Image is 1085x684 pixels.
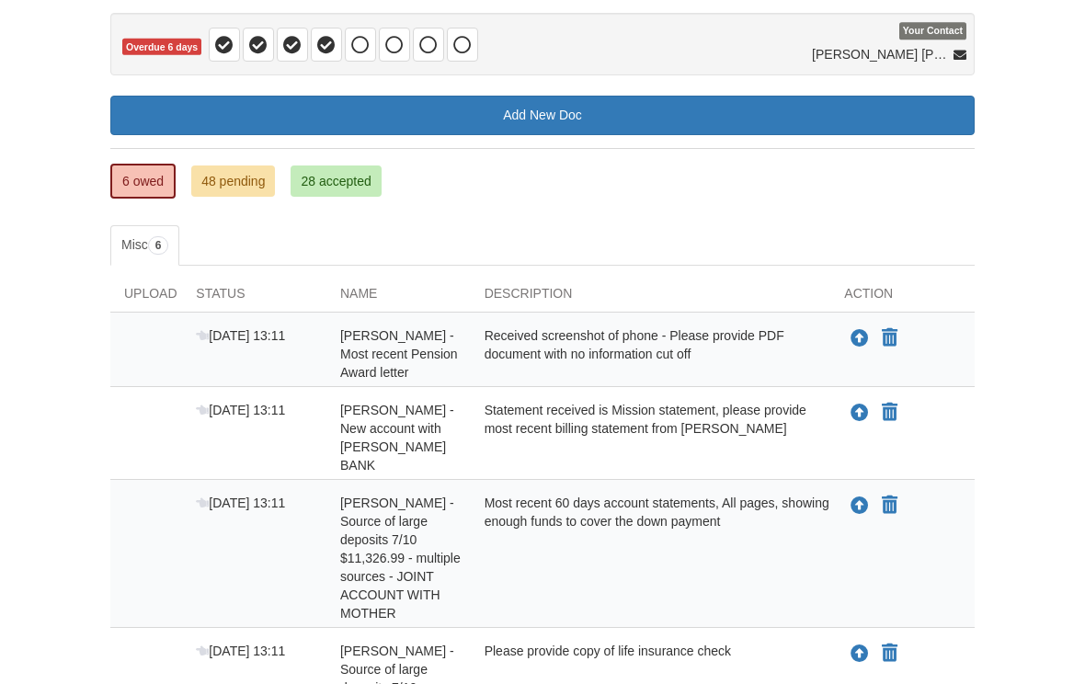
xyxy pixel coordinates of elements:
[340,329,458,381] span: [PERSON_NAME] - Most recent Pension Award letter
[812,46,950,64] span: [PERSON_NAME] [PERSON_NAME]
[471,327,831,382] div: Received screenshot of phone - Please provide PDF document with no information cut off
[340,496,461,621] span: [PERSON_NAME] - Source of large deposits 7/10 $11,326.99 - multiple sources - JOINT ACCOUNT WITH ...
[471,495,831,623] div: Most recent 60 days account statements, All pages, showing enough funds to cover the down payment
[196,329,285,344] span: [DATE] 13:11
[191,166,275,198] a: 48 pending
[196,404,285,418] span: [DATE] 13:11
[880,496,899,518] button: Declare Suzanne Stephens - Source of large deposits 7/10 $11,326.99 - multiple sources - JOINT AC...
[196,644,285,659] span: [DATE] 13:11
[830,285,975,313] div: Action
[471,285,831,313] div: Description
[471,402,831,475] div: Statement received is Mission statement, please provide most recent billing statement from [PERSO...
[148,237,169,256] span: 6
[849,327,871,351] button: Upload David Stephens - Most recent Pension Award letter
[110,165,176,199] a: 6 owed
[291,166,381,198] a: 28 accepted
[849,495,871,519] button: Upload Suzanne Stephens - Source of large deposits 7/10 $11,326.99 - multiple sources - JOINT ACC...
[110,226,179,267] a: Misc
[110,97,975,136] a: Add New Doc
[899,24,966,41] span: Your Contact
[196,496,285,511] span: [DATE] 13:11
[122,40,201,57] span: Overdue 6 days
[849,643,871,667] button: Upload Suzanne Stephens - Source of large deposits 7/10 $11,326.99 - multiple sources - LIFE INSU...
[110,285,182,313] div: Upload
[880,644,899,666] button: Declare Suzanne Stephens - Source of large deposits 7/10 $11,326.99 - multiple sources - LIFE INS...
[326,285,471,313] div: Name
[880,328,899,350] button: Declare David Stephens - Most recent Pension Award letter not applicable
[182,285,326,313] div: Status
[880,403,899,425] button: Declare Suzanne Stephens - New account with MERRICK BANK not applicable
[340,404,454,473] span: [PERSON_NAME] - New account with [PERSON_NAME] BANK
[849,402,871,426] button: Upload Suzanne Stephens - New account with MERRICK BANK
